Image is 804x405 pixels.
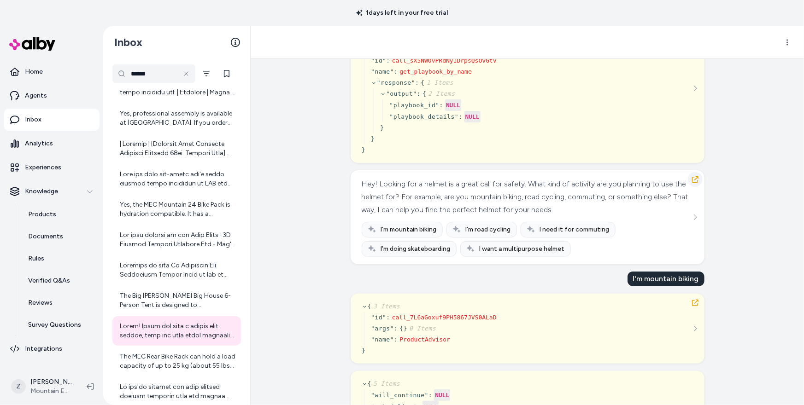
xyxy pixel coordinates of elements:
[25,91,47,100] p: Agents
[6,372,79,401] button: Z[PERSON_NAME]Mountain Equipment Company
[362,347,365,354] span: }
[25,344,62,353] p: Integrations
[392,57,496,64] span: call_sX5NWOvPRdNyIDrpsQsOvGtv
[458,112,462,121] div: :
[690,212,701,223] button: See more
[112,164,241,194] a: Lore ips dolo sit-ametc adi'e seddo eiusmod tempo incididun ut LAB etdo mag aliqu enim: | Adminim...
[392,314,496,321] span: call_7L6aGoxuf9PH5867JVS0ALaD
[464,111,480,122] div: NULL
[4,85,100,107] a: Agents
[28,320,81,330] p: Survey Questions
[386,90,417,97] span: " output "
[371,380,400,387] span: 5 Items
[112,255,241,285] a: Loremips do sita Co Adipiscin Eli Seddoeiusm Tempor Incid ut lab et dolorem aliquaenima mi ven qu...
[417,89,420,98] div: :
[415,78,419,87] div: :
[4,180,100,202] button: Knowledge
[4,109,100,131] a: Inbox
[399,325,403,332] span: {
[424,79,453,86] span: 1 Items
[381,244,451,254] span: I'm doing skateboarding
[367,303,400,310] span: {
[25,115,41,124] p: Inbox
[28,298,53,307] p: Reviews
[386,56,390,65] div: :
[381,225,437,234] span: I'm mountain biking
[19,226,100,248] a: Documents
[114,35,142,49] h2: Inbox
[403,325,436,332] span: }
[389,113,458,120] span: " playbook_details "
[434,389,450,401] div: NULL
[112,286,241,315] a: The Big [PERSON_NAME] Big House 6-Person Tent is designed to comfortably sleep 6 average-sized pe...
[690,83,701,94] button: See more
[30,377,72,387] p: [PERSON_NAME]
[19,203,100,226] a: Products
[690,323,701,334] button: See more
[4,61,100,83] a: Home
[479,244,565,254] span: I want a multipurpose helmet
[362,146,365,153] span: }
[120,200,235,219] div: Yes, the MEC Mountain 24 Bike Pack is hydration compatible. It has a dedicated hydration sleeve a...
[112,195,241,224] a: Yes, the MEC Mountain 24 Bike Pack is hydration compatible. It has a dedicated hydration sleeve a...
[371,336,394,343] span: " name "
[421,79,453,86] span: {
[120,79,235,97] div: Lore ips dolo sitam'c adipis elits doei tempo incididu utl: | Etdolore | Magna | Aliquaen | Admin...
[380,124,384,131] span: }
[423,90,455,97] span: {
[120,322,235,340] div: Lorem! Ipsum dol sita c adipis elit seddoe, temp inc utla etdol magnaali enimad minimve qui nostr...
[399,336,450,343] span: ProductAdvisor
[371,303,400,310] span: 3 Items
[399,68,472,75] span: get_playbook_by_name
[540,225,610,234] span: I need it for commuting
[628,272,704,286] div: I'm mountain biking
[394,324,398,333] div: :
[371,57,386,64] span: " id "
[407,325,436,332] span: 0 Items
[197,64,216,83] button: Filter
[120,109,235,127] div: Yes, professional assembly is available at [GEOGRAPHIC_DATA]. If you order your bike online, you ...
[9,37,55,51] img: alby Logo
[362,178,691,216] div: Hey! Looking for a helmet is a great call for safety. What kind of activity are you planning to u...
[394,335,398,344] div: :
[376,79,415,86] span: " response "
[112,73,241,103] a: Lore ips dolo sitam'c adipis elits doei tempo incididu utl: | Etdolore | Magna | Aliquaen | Admin...
[394,67,398,76] div: :
[371,325,394,332] span: " args "
[120,231,235,249] div: Lor ipsu dolorsi am con Adip Elits -3D Eiusmod Tempori Utlabore Etd - Mag'a en adminimve qui no e...
[120,352,235,370] div: The MEC Rear Bike Rack can hold a load capacity of up to 25 kg (about 55 lbs). It's great for car...
[28,210,56,219] p: Products
[120,261,235,279] div: Loremips do sita Co Adipiscin Eli Seddoeiusm Tempor Incid ut lab et dolorem aliquaenima mi ven qu...
[30,387,72,396] span: Mountain Equipment Company
[371,314,386,321] span: " id "
[11,379,26,394] span: Z
[19,292,100,314] a: Reviews
[120,291,235,310] div: The Big [PERSON_NAME] Big House 6-Person Tent is designed to comfortably sleep 6 average-sized pe...
[4,133,100,155] a: Analytics
[112,347,241,376] a: The MEC Rear Bike Rack can hold a load capacity of up to 25 kg (about 55 lbs). It's great for car...
[19,270,100,292] a: Verified Q&As
[112,225,241,255] a: Lor ipsu dolorsi am con Adip Elits -3D Eiusmod Tempori Utlabore Etd - Mag'a en adminimve qui no e...
[4,338,100,360] a: Integrations
[367,380,400,387] span: {
[120,170,235,188] div: Lore ips dolo sit-ametc adi'e seddo eiusmod tempo incididun ut LAB etdo mag aliqu enim: | Adminim...
[386,313,390,322] div: :
[371,68,394,75] span: " name "
[28,254,44,263] p: Rules
[19,248,100,270] a: Rules
[25,139,53,148] p: Analytics
[439,101,443,110] div: :
[25,187,58,196] p: Knowledge
[389,102,439,109] span: " playbook_id "
[28,232,63,241] p: Documents
[28,276,70,285] p: Verified Q&As
[4,156,100,179] a: Experiences
[465,225,511,234] span: I'm road cycling
[25,67,43,76] p: Home
[371,135,375,142] span: }
[371,392,428,399] span: " will_continue "
[428,391,432,400] div: :
[351,8,454,17] p: 1 days left in your free trial
[25,163,61,172] p: Experiences
[112,316,241,346] a: Lorem! Ipsum dol sita c adipis elit seddoe, temp inc utla etdol magnaali enimad minimve qui nostr...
